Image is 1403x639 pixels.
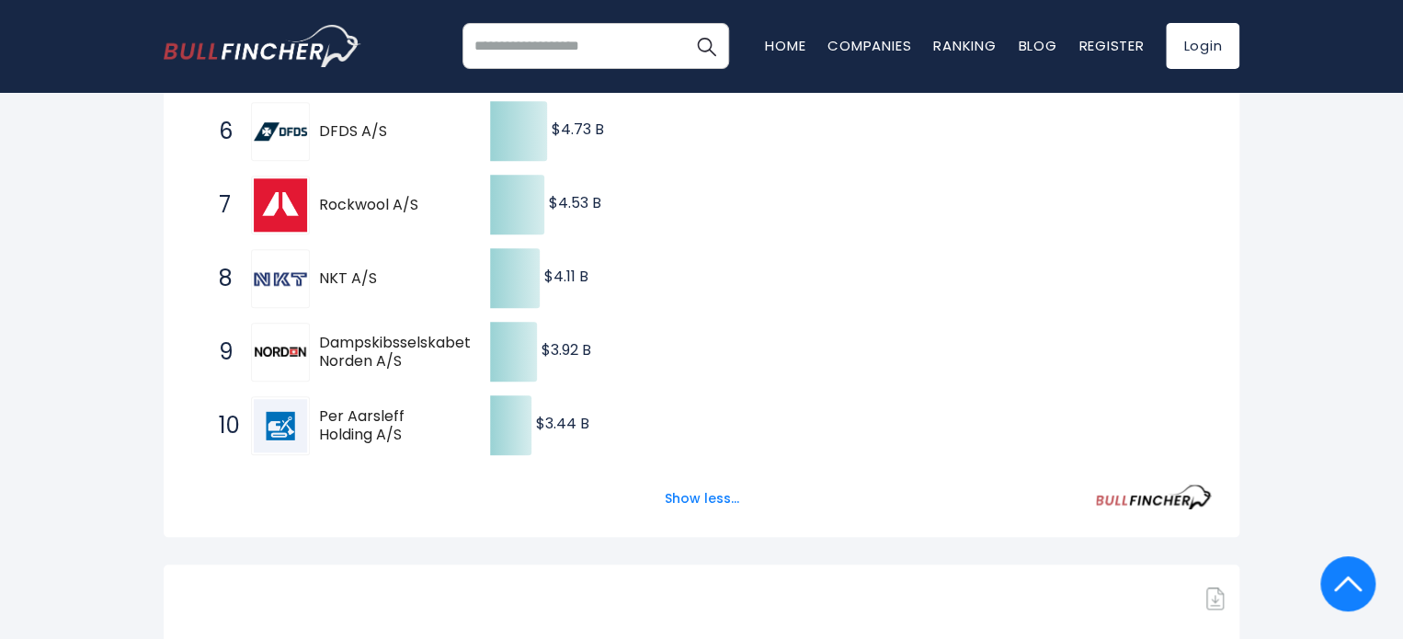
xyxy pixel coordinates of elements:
[654,484,750,514] button: Show less...
[254,272,307,286] img: NKT A/S
[549,192,601,213] text: $4.53 B
[319,269,458,289] span: NKT A/S
[210,189,228,221] span: 7
[254,399,307,452] img: Per Aarsleff Holding A/S
[544,266,588,287] text: $4.11 B
[683,23,729,69] button: Search
[210,263,228,294] span: 8
[1018,36,1056,55] a: Blog
[164,25,361,67] img: bullfincher logo
[765,36,805,55] a: Home
[319,407,458,446] span: Per Aarsleff Holding A/S
[319,196,458,215] span: Rockwool A/S
[210,337,228,368] span: 9
[210,410,228,441] span: 10
[827,36,911,55] a: Companies
[536,413,589,434] text: $3.44 B
[319,334,471,372] span: Dampskibsselskabet Norden A/S
[933,36,996,55] a: Ranking
[1078,36,1144,55] a: Register
[254,178,307,232] img: Rockwool A/S
[254,122,307,141] img: DFDS A/S
[542,339,591,360] text: $3.92 B
[319,122,458,142] span: DFDS A/S
[254,325,307,379] img: Dampskibsselskabet Norden A/S
[552,119,604,140] text: $4.73 B
[210,116,228,147] span: 6
[1166,23,1239,69] a: Login
[164,25,361,67] a: Go to homepage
